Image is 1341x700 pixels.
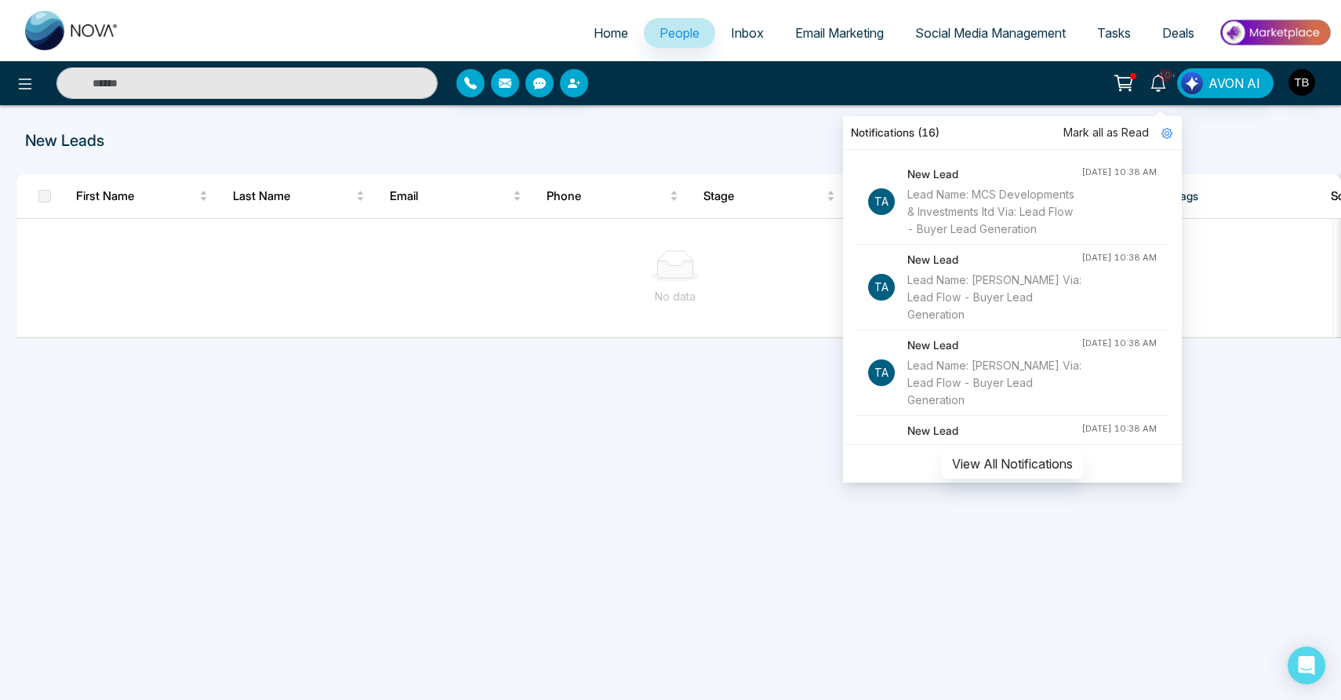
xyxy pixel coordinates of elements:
th: Last Name [220,174,377,218]
h4: New Lead [907,422,1081,439]
th: Tags [1161,174,1318,218]
button: View All Notifications [942,449,1083,479]
div: [DATE] 10:38 AM [1081,166,1157,179]
img: Lead Flow [1181,72,1203,94]
div: Lead Name: [PERSON_NAME]: Lead Flow - Buyer Lead Generation [907,443,1081,494]
img: User Avatar [1288,69,1315,96]
span: First Name [76,187,196,206]
p: Ta [868,359,895,386]
a: Social Media Management [899,18,1081,48]
th: First Name [64,174,220,218]
span: AVON AI [1208,74,1260,93]
span: Phone [547,187,667,206]
a: People [644,18,715,48]
a: Deals [1147,18,1210,48]
span: People [660,25,700,41]
th: Phone [534,174,691,218]
a: View All Notifications [942,456,1083,469]
h4: New Lead [907,337,1081,354]
span: Last Name [233,187,353,206]
p: New Leads [25,129,879,152]
div: [DATE] 10:38 AM [1081,251,1157,264]
span: Mark all as Read [1063,124,1149,141]
div: Open Intercom Messenger [1288,647,1325,684]
span: Email Marketing [795,25,884,41]
div: No data [29,288,1321,305]
span: Stage [703,187,823,206]
span: Social Media Management [915,25,1066,41]
div: Notifications (16) [843,116,1182,150]
span: 10+ [1158,68,1172,82]
div: Lead Name: MCS Developments & Investments ltd Via: Lead Flow - Buyer Lead Generation [907,186,1081,238]
span: Email [390,187,510,206]
span: Home [594,25,628,41]
span: Tasks [1097,25,1131,41]
button: AVON AI [1177,68,1274,98]
a: 10+ [1139,68,1177,96]
h4: New Lead [907,251,1081,268]
p: Ta [868,274,895,301]
img: Market-place.gif [1218,15,1332,50]
div: [DATE] 10:38 AM [1081,422,1157,436]
p: Ta [868,188,895,215]
th: Stage [691,174,848,218]
div: [DATE] 10:38 AM [1081,337,1157,350]
div: Lead Name: [PERSON_NAME] Via: Lead Flow - Buyer Lead Generation [907,272,1081,323]
th: Email [377,174,534,218]
a: Home [578,18,644,48]
a: Inbox [715,18,780,48]
div: Lead Name: [PERSON_NAME] Via: Lead Flow - Buyer Lead Generation [907,357,1081,409]
span: Inbox [731,25,764,41]
h4: New Lead [907,166,1081,183]
img: Nova CRM Logo [25,11,119,50]
span: Deals [1162,25,1194,41]
a: Email Marketing [780,18,899,48]
a: Tasks [1081,18,1147,48]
